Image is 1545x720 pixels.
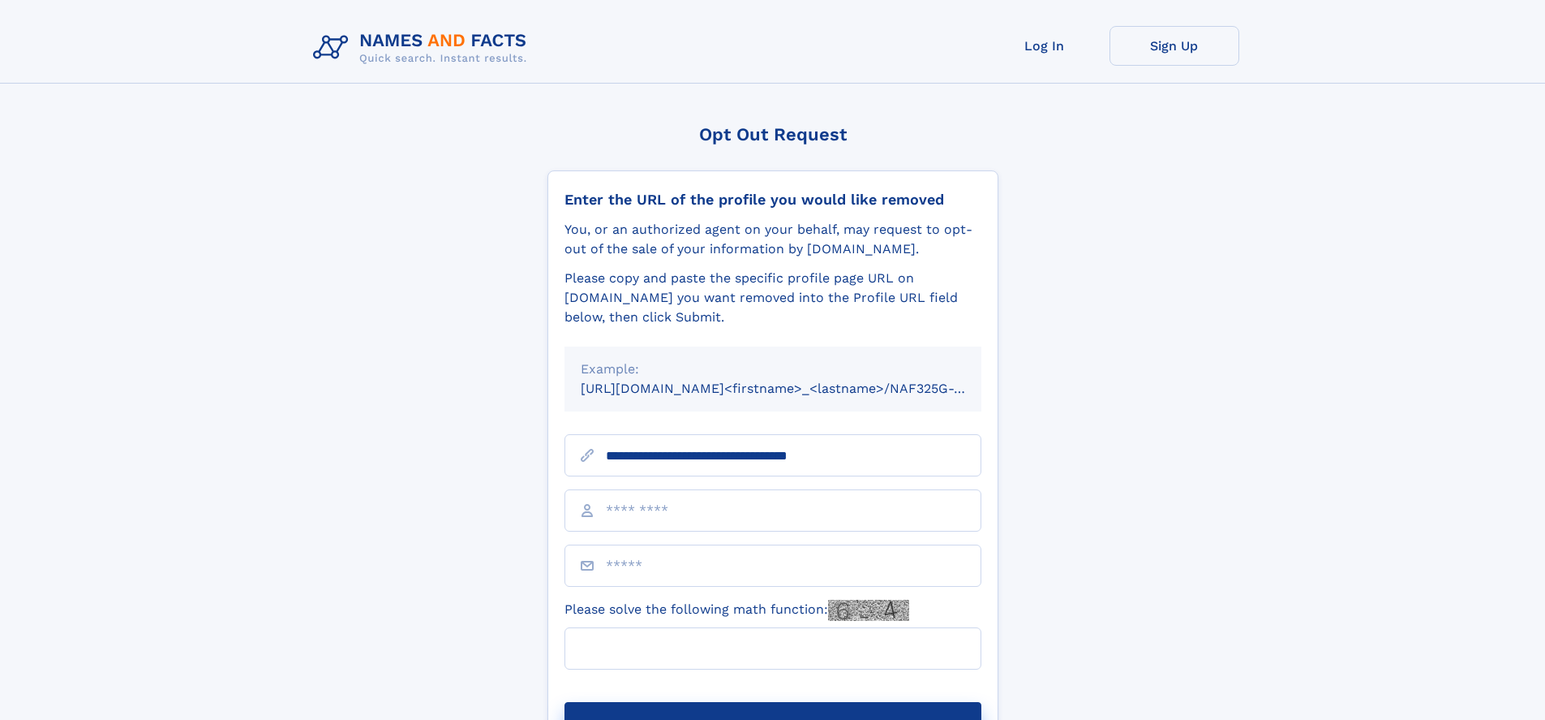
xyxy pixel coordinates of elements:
img: Logo Names and Facts [307,26,540,70]
small: [URL][DOMAIN_NAME]<firstname>_<lastname>/NAF325G-xxxxxxxx [581,381,1012,396]
div: Enter the URL of the profile you would like removed [564,191,981,209]
div: Please copy and paste the specific profile page URL on [DOMAIN_NAME] you want removed into the Pr... [564,269,981,327]
div: You, or an authorized agent on your behalf, may request to opt-out of the sale of your informatio... [564,220,981,259]
div: Opt Out Request [547,124,998,144]
a: Sign Up [1109,26,1239,66]
label: Please solve the following math function: [564,600,909,621]
div: Example: [581,360,965,379]
a: Log In [980,26,1109,66]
